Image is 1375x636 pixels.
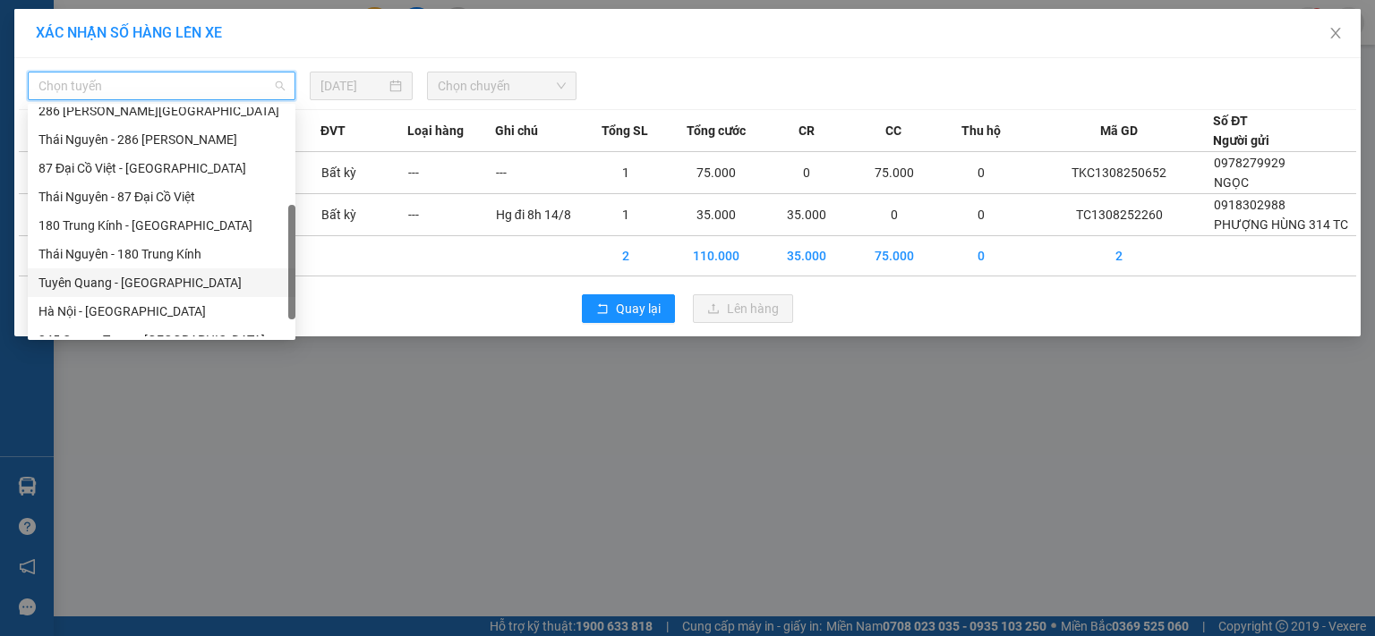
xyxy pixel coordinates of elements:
[28,211,295,240] div: 180 Trung Kính - Thái Nguyên
[850,194,937,236] td: 0
[1328,26,1343,40] span: close
[1214,198,1285,212] span: 0918302988
[1100,121,1138,140] span: Mã GD
[1025,236,1213,276] td: 2
[582,236,669,276] td: 2
[602,121,648,140] span: Tổng SL
[885,121,901,140] span: CC
[28,297,295,326] div: Hà Nội - Tuyên Quang
[495,121,538,140] span: Ghi chú
[38,244,285,264] div: Thái Nguyên - 180 Trung Kính
[1213,111,1269,150] div: Số ĐT Người gửi
[799,121,815,140] span: CR
[850,236,937,276] td: 75.000
[38,187,285,207] div: Thái Nguyên - 87 Đại Cồ Việt
[693,294,793,323] button: uploadLên hàng
[582,194,669,236] td: 1
[937,236,1024,276] td: 0
[1311,9,1361,59] button: Close
[38,216,285,235] div: 180 Trung Kính - [GEOGRAPHIC_DATA]
[28,97,295,125] div: 286 Nguyễn Trãi - Thái Nguyên
[38,330,285,350] div: 245 Quang Trung - [GEOGRAPHIC_DATA]
[38,101,285,121] div: 286 [PERSON_NAME][GEOGRAPHIC_DATA]
[28,240,295,268] div: Thái Nguyên - 180 Trung Kính
[38,301,285,321] div: Hà Nội - [GEOGRAPHIC_DATA]
[28,125,295,154] div: Thái Nguyên - 286 Nguyễn Trãi
[495,194,582,236] td: Hg đi 8h 14/8
[320,194,407,236] td: Bất kỳ
[596,302,609,317] span: rollback
[495,152,582,194] td: ---
[320,152,407,194] td: Bất kỳ
[22,122,346,151] b: GỬI : VP 47 [PERSON_NAME]
[38,72,285,99] span: Chọn tuyến
[764,194,850,236] td: 35.000
[28,326,295,354] div: 245 Quang Trung - Thái Nguyên
[407,152,494,194] td: ---
[407,121,464,140] span: Loại hàng
[687,121,746,140] span: Tổng cước
[961,121,1001,140] span: Thu hộ
[1214,175,1249,190] span: NGỌC
[438,72,567,99] span: Chọn chuyến
[616,299,661,318] span: Quay lại
[670,194,764,236] td: 35.000
[1214,217,1348,232] span: PHƯỢNG HÙNG 314 TC
[28,182,295,211] div: Thái Nguyên - 87 Đại Cồ Việt
[582,152,669,194] td: 1
[38,158,285,178] div: 87 Đại Cồ Việt - [GEOGRAPHIC_DATA]
[320,121,346,140] span: ĐVT
[28,268,295,297] div: Tuyên Quang - Hà Nội
[1214,156,1285,170] span: 0978279929
[320,76,386,96] input: 14/08/2025
[38,273,285,293] div: Tuyên Quang - [GEOGRAPHIC_DATA]
[22,22,157,112] img: logo.jpg
[36,24,222,41] span: XÁC NHẬN SỐ HÀNG LÊN XE
[670,152,764,194] td: 75.000
[670,236,764,276] td: 110.000
[407,194,494,236] td: ---
[937,194,1024,236] td: 0
[764,236,850,276] td: 35.000
[937,152,1024,194] td: 0
[38,130,285,149] div: Thái Nguyên - 286 [PERSON_NAME]
[167,44,748,66] li: 271 - [PERSON_NAME] - [GEOGRAPHIC_DATA] - [GEOGRAPHIC_DATA]
[1025,152,1213,194] td: TKC1308250652
[764,152,850,194] td: 0
[582,294,675,323] button: rollbackQuay lại
[850,152,937,194] td: 75.000
[1025,194,1213,236] td: TC1308252260
[28,154,295,182] div: 87 Đại Cồ Việt - Thái Nguyên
